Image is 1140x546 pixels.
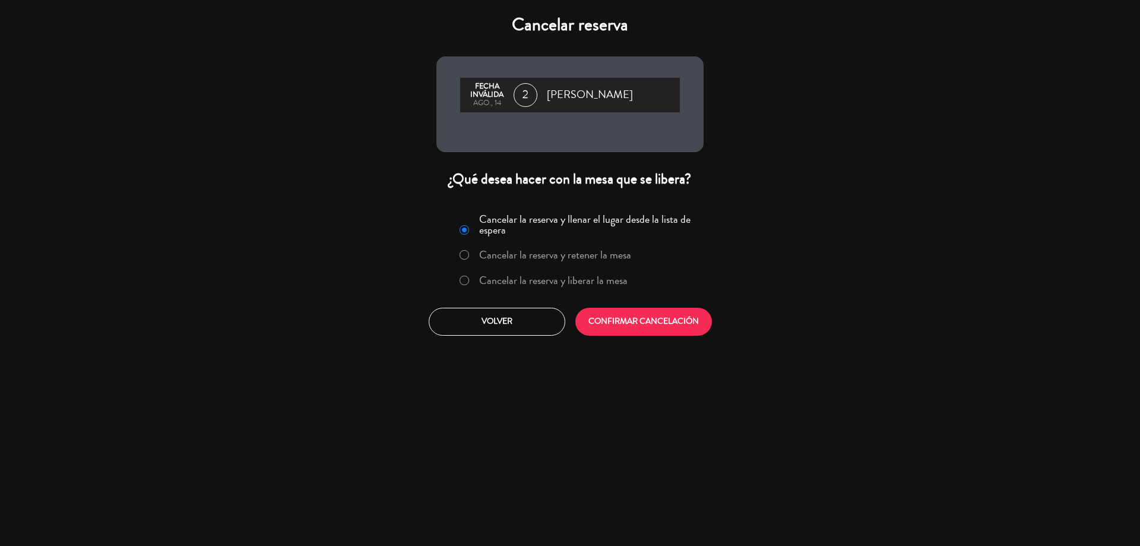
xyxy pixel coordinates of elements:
span: 2 [514,83,537,107]
button: CONFIRMAR CANCELACIÓN [575,308,712,336]
div: ¿Qué desea hacer con la mesa que se libera? [436,170,704,188]
label: Cancelar la reserva y llenar el lugar desde la lista de espera [479,214,696,235]
label: Cancelar la reserva y liberar la mesa [479,275,628,286]
div: ago., 14 [466,99,508,108]
h4: Cancelar reserva [436,14,704,36]
label: Cancelar la reserva y retener la mesa [479,250,631,260]
div: Fecha inválida [466,83,508,99]
button: Volver [429,308,565,336]
span: [PERSON_NAME] [547,86,633,104]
